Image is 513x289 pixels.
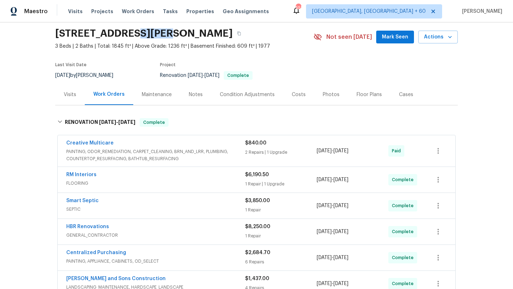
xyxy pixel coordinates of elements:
span: $2,684.70 [245,250,270,255]
span: [DATE] [317,255,332,260]
span: Mark Seen [382,33,408,42]
span: [DATE] [333,255,348,260]
span: Actions [424,33,452,42]
div: 1 Repair [245,232,317,240]
span: - [317,228,348,235]
div: by [PERSON_NAME] [55,71,122,80]
div: Cases [399,91,413,98]
span: [DATE] [118,120,135,125]
span: [DATE] [333,229,348,234]
span: Geo Assignments [223,8,269,15]
span: - [317,147,348,154]
span: Maestro [24,8,48,15]
span: Complete [140,119,168,126]
span: [DATE] [317,177,332,182]
span: GENERAL_CONTRACTOR [66,232,245,239]
div: Costs [292,91,306,98]
span: Paid [392,147,404,154]
span: Tasks [163,9,178,14]
div: Condition Adjustments [220,91,275,98]
a: Smart Septic [66,198,99,203]
span: $3,850.00 [245,198,270,203]
div: Floor Plans [357,91,382,98]
span: Work Orders [122,8,154,15]
button: Actions [418,31,458,44]
span: Complete [224,73,252,78]
span: FLOORING [66,180,245,187]
button: Mark Seen [376,31,414,44]
div: Notes [189,91,203,98]
span: SEPTIC [66,206,245,213]
div: 6 Repairs [245,258,317,266]
span: Renovation [160,73,253,78]
a: RM Interiors [66,172,97,177]
span: [DATE] [188,73,203,78]
span: [GEOGRAPHIC_DATA], [GEOGRAPHIC_DATA] + 60 [312,8,426,15]
span: [DATE] [317,203,332,208]
span: - [317,254,348,261]
span: PAINTING, APPLIANCE, CABINETS, OD_SELECT [66,258,245,265]
div: 552 [296,4,301,11]
div: Photos [323,91,340,98]
span: PAINTING, ODOR_REMEDIATION, CARPET_CLEANING, BRN_AND_LRR, PLUMBING, COUNTERTOP_RESURFACING, BATHT... [66,148,245,162]
div: 2 Repairs | 1 Upgrade [245,149,317,156]
a: [PERSON_NAME] and Sons Construction [66,276,166,281]
span: - [317,202,348,209]
span: - [188,73,219,78]
span: Complete [392,228,416,235]
h2: [STREET_ADDRESS][PERSON_NAME] [55,30,233,37]
span: 3 Beds | 2 Baths | Total: 1845 ft² | Above Grade: 1236 ft² | Basement Finished: 609 ft² | 1977 [55,43,313,50]
span: [DATE] [99,120,116,125]
span: [DATE] [333,148,348,153]
span: [PERSON_NAME] [459,8,502,15]
span: [DATE] [204,73,219,78]
div: 1 Repair | 1 Upgrade [245,180,317,188]
span: [DATE] [317,148,332,153]
span: $6,190.50 [245,172,269,177]
h6: RENOVATION [65,118,135,127]
span: Properties [186,8,214,15]
span: - [99,120,135,125]
span: Projects [91,8,113,15]
span: - [317,176,348,183]
span: Last Visit Date [55,63,87,67]
div: Maintenance [142,91,172,98]
a: Centralized Purchasing [66,250,126,255]
div: Visits [64,91,76,98]
span: Not seen [DATE] [326,33,372,41]
span: $1,437.00 [245,276,269,281]
span: - [317,280,348,287]
span: Complete [392,202,416,209]
span: [DATE] [55,73,70,78]
span: Complete [392,280,416,287]
span: [DATE] [317,281,332,286]
div: Work Orders [93,91,125,98]
div: RENOVATION [DATE]-[DATE]Complete [55,111,458,134]
button: Copy Address [233,27,245,40]
a: HBR Renovations [66,224,109,229]
span: Complete [392,176,416,183]
span: Complete [392,254,416,261]
span: Visits [68,8,83,15]
span: [DATE] [333,281,348,286]
span: [DATE] [317,229,332,234]
span: Project [160,63,176,67]
div: 1 Repair [245,206,317,214]
span: [DATE] [333,177,348,182]
a: Creative Multicare [66,141,114,146]
span: $8,250.00 [245,224,270,229]
span: $840.00 [245,141,266,146]
span: [DATE] [333,203,348,208]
